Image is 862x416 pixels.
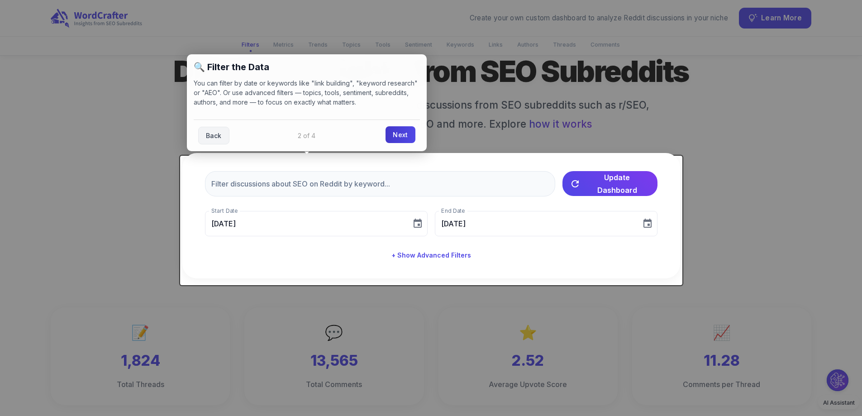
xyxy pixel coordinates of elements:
[388,247,475,264] button: + Show Advanced Filters
[435,211,635,236] input: MM/DD/YYYY
[194,78,420,107] p: You can filter by date or keywords like "link building", "keyword research" or "AEO". Or use adva...
[198,127,229,144] a: Back
[562,171,657,196] button: Update Dashboard
[386,126,415,143] a: Next
[409,215,427,233] button: Choose date, selected date is Aug 10, 2025
[205,211,405,236] input: MM/DD/YYYY
[211,207,238,215] label: Start Date
[638,215,657,233] button: Choose date, selected date is Sep 9, 2025
[584,171,650,196] span: Update Dashboard
[205,171,555,196] input: Filter discussions about SEO on Reddit by keyword...
[194,61,420,73] h2: 🔍 Filter the Data
[441,207,465,215] label: End Date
